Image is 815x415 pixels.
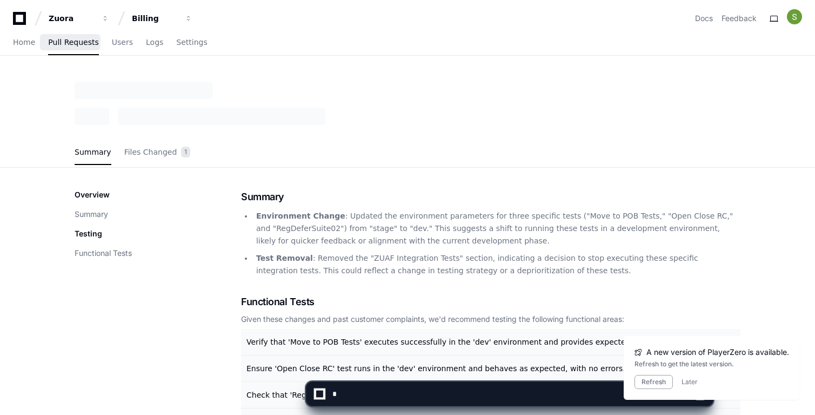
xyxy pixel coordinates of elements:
span: Files Changed [124,149,177,155]
div: Billing [132,13,178,24]
p: Overview [75,189,110,200]
p: : Updated the environment parameters for three specific tests ("Move to POB Tests," "Open Close R... [256,210,740,247]
button: Feedback [722,13,757,24]
span: Verify that 'Move to POB Tests' executes successfully in the 'dev' environment and provides expec... [246,338,660,346]
p: Testing [75,228,102,239]
span: Pull Requests [48,39,98,45]
a: Logs [146,30,163,55]
a: Docs [695,13,713,24]
img: ACg8ocK1EaMfuvJmPejFpP1H_n0zHMfi6CcZBKQ2kbFwTFs0169v-A=s96-c [787,9,802,24]
span: Summary [75,149,111,155]
strong: Environment Change [256,212,345,220]
a: Users [112,30,133,55]
span: Ensure 'Open Close RC' test runs in the 'dev' environment and behaves as expected, with no errors. [246,364,625,373]
div: Zuora [49,13,95,24]
a: Settings [176,30,207,55]
span: A new version of PlayerZero is available. [646,347,789,358]
span: 1 [181,147,190,157]
span: Logs [146,39,163,45]
span: Users [112,39,133,45]
button: Later [682,378,698,386]
strong: Test Removal [256,254,313,262]
p: : Removed the "ZUAF Integration Tests" section, indicating a decision to stop executing these spe... [256,252,740,277]
button: Billing [128,9,197,28]
button: Functional Tests [75,248,132,259]
span: Settings [176,39,207,45]
button: Summary [75,209,108,220]
div: Refresh to get the latest version. [634,360,789,368]
a: Home [13,30,35,55]
button: Refresh [634,375,673,389]
iframe: Open customer support [780,379,810,409]
span: Check that 'RegDeferSuite02' test is functioning correctly in the 'dev' environment and outputs c... [246,391,666,399]
h1: Summary [241,189,740,205]
span: Functional Tests [241,294,315,309]
span: Home [13,39,35,45]
button: Zuora [44,9,113,28]
a: Pull Requests [48,30,98,55]
div: Given these changes and past customer complaints, we'd recommend testing the following functional... [241,314,740,325]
